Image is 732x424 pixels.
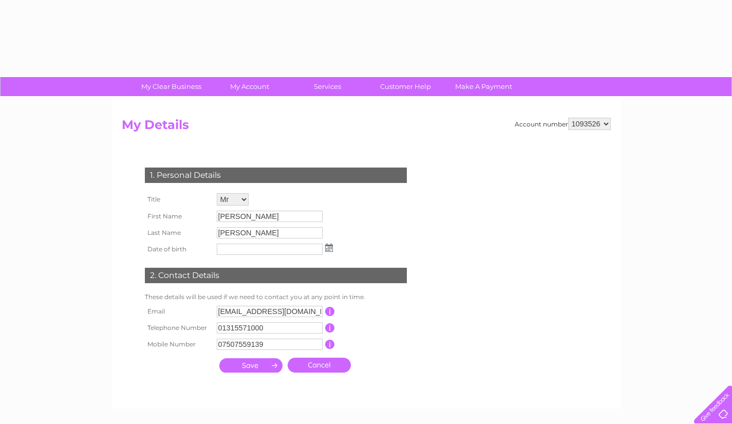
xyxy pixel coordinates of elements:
[142,336,214,353] th: Mobile Number
[363,77,448,96] a: Customer Help
[325,323,335,333] input: Information
[219,358,283,373] input: Submit
[288,358,351,373] a: Cancel
[142,191,214,208] th: Title
[325,244,333,252] img: ...
[145,268,407,283] div: 2. Contact Details
[285,77,370,96] a: Services
[129,77,214,96] a: My Clear Business
[325,340,335,349] input: Information
[515,118,611,130] div: Account number
[142,225,214,241] th: Last Name
[145,168,407,183] div: 1. Personal Details
[142,208,214,225] th: First Name
[142,303,214,320] th: Email
[122,118,611,137] h2: My Details
[325,307,335,316] input: Information
[142,241,214,257] th: Date of birth
[207,77,292,96] a: My Account
[441,77,526,96] a: Make A Payment
[142,320,214,336] th: Telephone Number
[142,291,409,303] td: These details will be used if we need to contact you at any point in time.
